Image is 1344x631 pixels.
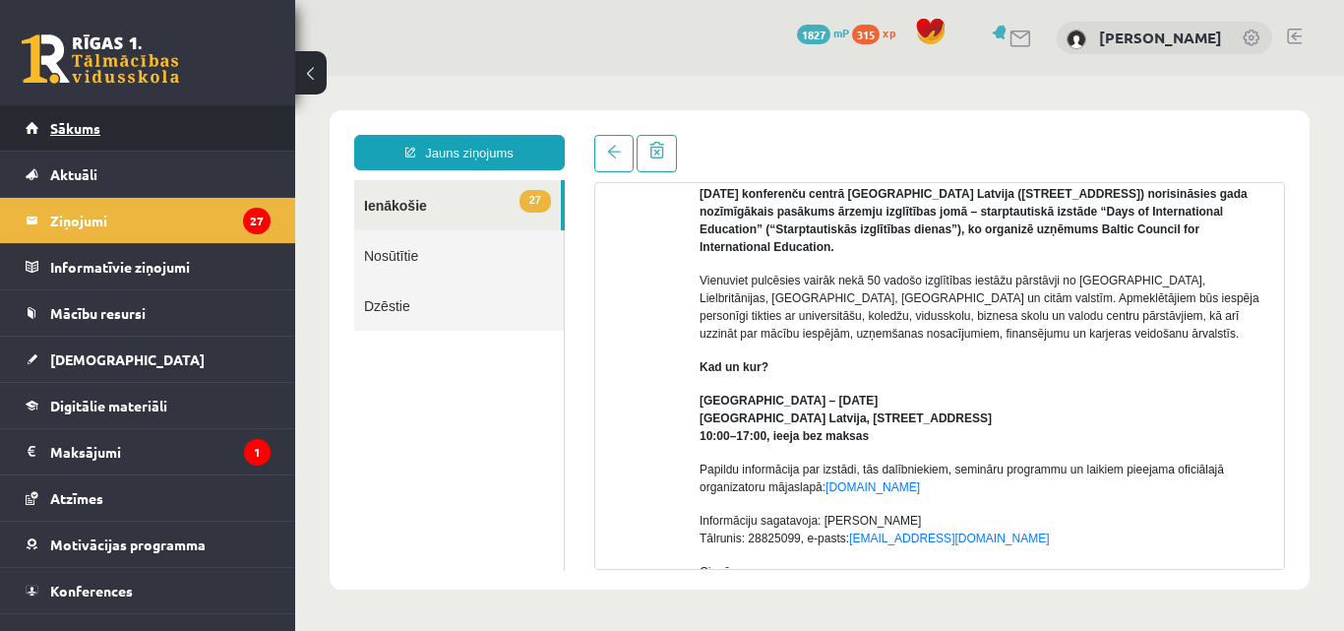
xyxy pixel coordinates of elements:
[50,350,205,368] span: [DEMOGRAPHIC_DATA]
[50,244,271,289] legend: Informatīvie ziņojumi
[797,25,849,40] a: 1827 mP
[404,436,974,472] p: Informāciju sagatavoja: [PERSON_NAME] Tālrunis: 28825099, e-pasts:
[50,165,97,183] span: Aktuāli
[50,397,167,414] span: Digitālie materiāli
[530,405,625,418] a: [DOMAIN_NAME]
[404,196,974,267] p: Vienuviet pulcēsies vairāk nekā 50 vadošo izglītības iestāžu pārstāvji no [GEOGRAPHIC_DATA], Liel...
[59,59,270,95] a: Jauns ziņojums
[26,198,271,243] a: Ziņojumi27
[26,152,271,197] a: Aktuāli
[59,205,269,255] a: Dzēstie
[50,582,133,599] span: Konferences
[554,456,754,470] a: [EMAIL_ADDRESS][DOMAIN_NAME]
[26,290,271,336] a: Mācību resursi
[26,337,271,382] a: [DEMOGRAPHIC_DATA]
[224,114,256,137] span: 27
[243,208,271,234] i: 27
[852,25,880,44] span: 315
[797,25,830,44] span: 1827
[404,385,974,420] p: Papildu informācija par izstādi, tās dalībniekiem, semināru programmu un laikiem pieejama oficiāl...
[22,34,179,84] a: Rīgas 1. Tālmācības vidusskola
[26,568,271,613] a: Konferences
[1099,28,1222,47] a: [PERSON_NAME]
[50,429,271,474] legend: Maksājumi
[50,198,271,243] legend: Ziņojumi
[50,536,206,553] span: Motivācijas programma
[244,439,271,466] i: 1
[26,383,271,428] a: Digitālie materiāli
[50,304,146,322] span: Mācību resursi
[404,487,974,505] p: Cieņā
[26,429,271,474] a: Maksājumi1
[26,244,271,289] a: Informatīvie ziņojumi
[50,119,100,137] span: Sākums
[50,489,103,507] span: Atzīmes
[404,111,952,178] strong: [DATE] konferenču centrā [GEOGRAPHIC_DATA] Latvija ([STREET_ADDRESS]) norisināsies gada nozīmīgāk...
[26,475,271,521] a: Atzīmes
[59,104,266,155] a: 27Ienākošie
[404,284,473,298] strong: Kad un kur?
[404,318,697,367] strong: [GEOGRAPHIC_DATA] – [DATE] [GEOGRAPHIC_DATA] Latvija, [STREET_ADDRESS] 10:00–17:00, ieeja bez maksas
[1067,30,1086,49] img: Roberta Visocka
[852,25,905,40] a: 315 xp
[59,155,269,205] a: Nosūtītie
[833,25,849,40] span: mP
[883,25,895,40] span: xp
[26,522,271,567] a: Motivācijas programma
[26,105,271,151] a: Sākums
